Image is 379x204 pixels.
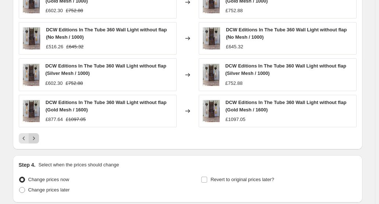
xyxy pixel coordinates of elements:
[210,177,274,182] span: Revert to original prices later?
[225,80,242,86] span: £752.88
[46,100,167,113] span: DCW Editions In The Tube 360 Wall Light without flap (Gold Mesh / 1600)
[29,133,39,144] button: Next
[226,100,347,113] span: DCW Editions In The Tube 360 Wall Light without flap (Gold Mesh / 1600)
[203,27,220,49] img: 9_ITT_360_1000_GOLD-min-scaled_80x.jpg
[45,80,63,86] span: £602.30
[203,100,220,122] img: 9_ITT_360_1000_GOLD-min-scaled_80x.jpg
[38,161,119,169] p: Select when the prices should change
[226,8,243,13] span: £752.88
[46,8,63,13] span: £602.30
[23,100,40,122] img: 9_ITT_360_1000_GOLD-min-scaled_80x.jpg
[203,64,220,86] img: 9_ITT_360_1000_GOLD-min-scaled_80x.jpg
[66,44,84,49] span: £645.32
[66,8,83,13] span: £752.88
[46,117,63,122] span: £877.64
[45,63,166,76] span: DCW Editions In The Tube 360 Wall Light without flap (Silver Mesh / 1000)
[23,27,40,49] img: 9_ITT_360_1000_GOLD-min-scaled_80x.jpg
[46,44,63,49] span: £516.26
[226,27,347,40] span: DCW Editions In The Tube 360 Wall Light without flap (No Mesh / 1000)
[66,117,86,122] span: £1097.05
[28,187,70,193] span: Change prices later
[19,133,39,144] nav: Pagination
[23,64,40,86] img: 9_ITT_360_1000_GOLD-min-scaled_80x.jpg
[19,133,29,144] button: Previous
[225,63,346,76] span: DCW Editions In The Tube 360 Wall Light without flap (Silver Mesh / 1000)
[226,117,245,122] span: £1097.05
[46,27,167,40] span: DCW Editions In The Tube 360 Wall Light without flap (No Mesh / 1000)
[65,80,83,86] span: £752.88
[226,44,243,49] span: £645.32
[19,161,36,169] h2: Step 4.
[28,177,69,182] span: Change prices now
